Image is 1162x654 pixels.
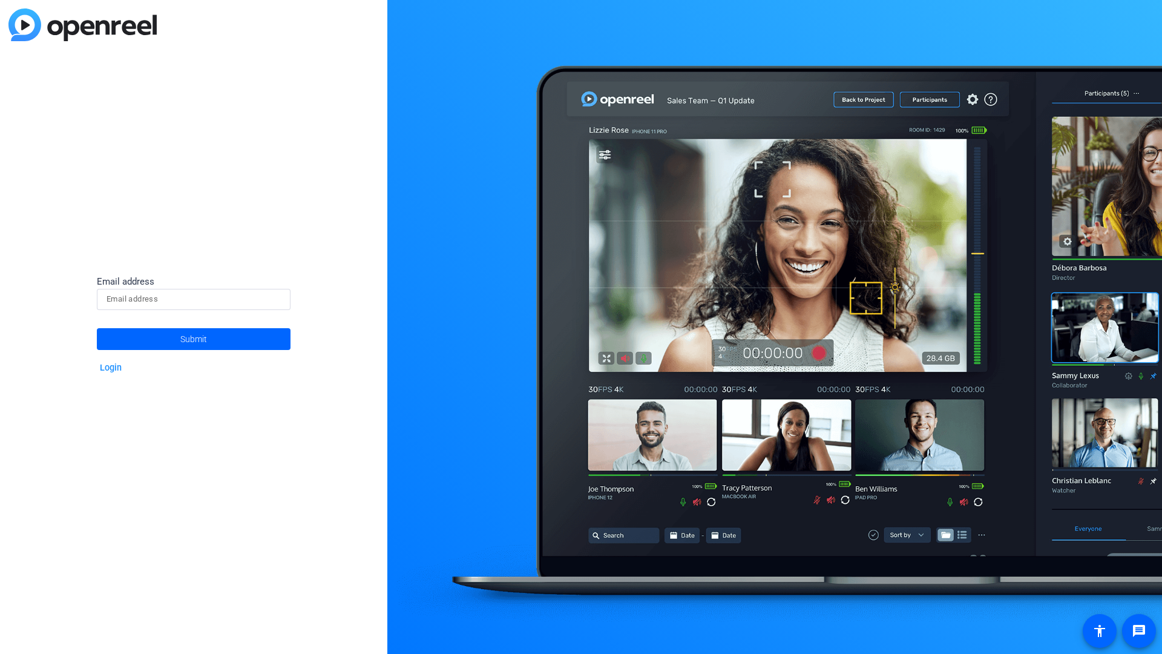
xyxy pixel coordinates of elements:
[1092,624,1107,638] mat-icon: accessibility
[8,8,157,41] img: blue-gradient.svg
[107,292,281,306] input: Email address
[100,363,122,373] a: Login
[180,324,207,354] span: Submit
[97,276,154,287] span: Email address
[1132,624,1146,638] mat-icon: message
[97,328,290,350] button: Submit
